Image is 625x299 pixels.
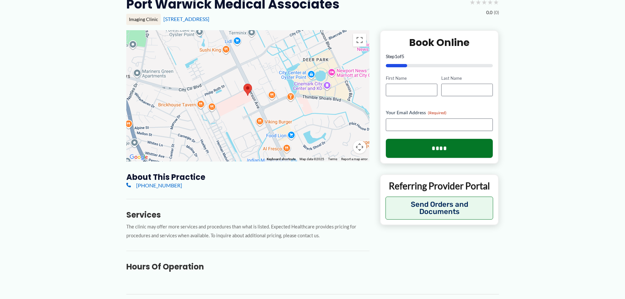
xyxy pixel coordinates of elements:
[126,223,369,240] p: The clinic may offer more services and procedures than what is listed. Expected Healthcare provid...
[328,157,337,161] a: Terms (opens in new tab)
[353,33,366,47] button: Toggle fullscreen view
[385,197,493,220] button: Send Orders and Documents
[385,180,493,192] p: Referring Provider Portal
[126,14,161,25] div: Imaging Clinic
[126,182,182,188] a: [PHONE_NUMBER]
[267,157,296,161] button: Keyboard shortcuts
[402,53,404,59] span: 5
[353,140,366,154] button: Map camera controls
[395,53,397,59] span: 1
[300,157,324,161] span: Map data ©2025
[441,75,493,81] label: Last Name
[126,262,369,272] h3: Hours of Operation
[126,172,369,182] h3: About this practice
[386,109,493,116] label: Your Email Address
[163,16,209,22] a: [STREET_ADDRESS]
[126,210,369,220] h3: Services
[494,8,499,17] span: (0)
[386,75,437,81] label: First Name
[386,36,493,49] h2: Book Online
[486,8,492,17] span: 0.0
[128,153,150,161] a: Open this area in Google Maps (opens a new window)
[428,110,447,115] span: (Required)
[386,54,493,59] p: Step of
[341,157,367,161] a: Report a map error
[128,153,150,161] img: Google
